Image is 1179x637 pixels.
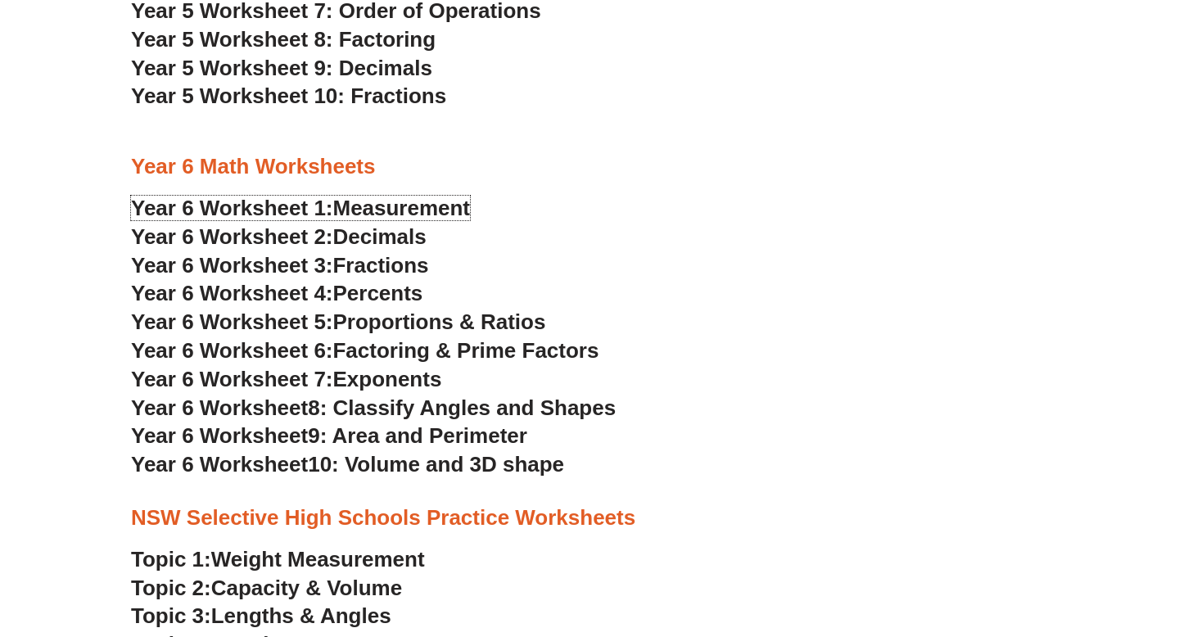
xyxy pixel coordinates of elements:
[308,452,564,477] span: 10: Volume and 3D shape
[131,56,432,80] a: Year 5 Worksheet 9: Decimals
[333,338,599,363] span: Factoring & Prime Factors
[131,253,333,278] span: Year 6 Worksheet 3:
[131,224,427,249] a: Year 6 Worksheet 2:Decimals
[211,603,391,628] span: Lengths & Angles
[308,395,616,420] span: 8: Classify Angles and Shapes
[131,603,211,628] span: Topic 3:
[131,196,470,220] a: Year 6 Worksheet 1:Measurement
[131,281,422,305] a: Year 6 Worksheet 4:Percents
[333,196,471,220] span: Measurement
[131,224,333,249] span: Year 6 Worksheet 2:
[131,253,428,278] a: Year 6 Worksheet 3:Fractions
[333,309,546,334] span: Proportions & Ratios
[131,576,211,600] span: Topic 2:
[333,224,427,249] span: Decimals
[211,547,425,571] span: Weight Measurement
[131,338,333,363] span: Year 6 Worksheet 6:
[131,309,545,334] a: Year 6 Worksheet 5:Proportions & Ratios
[131,395,616,420] a: Year 6 Worksheet8: Classify Angles and Shapes
[131,603,391,628] a: Topic 3:Lengths & Angles
[131,27,436,52] a: Year 5 Worksheet 8: Factoring
[211,576,402,600] span: Capacity & Volume
[131,395,308,420] span: Year 6 Worksheet
[131,452,308,477] span: Year 6 Worksheet
[131,423,527,448] a: Year 6 Worksheet9: Area and Perimeter
[131,547,211,571] span: Topic 1:
[308,423,527,448] span: 9: Area and Perimeter
[131,504,1048,532] h3: NSW Selective High Schools Practice Worksheets
[131,84,446,108] a: Year 5 Worksheet 10: Fractions
[131,576,402,600] a: Topic 2:Capacity & Volume
[131,367,333,391] span: Year 6 Worksheet 7:
[131,367,441,391] a: Year 6 Worksheet 7:Exponents
[131,309,333,334] span: Year 6 Worksheet 5:
[131,423,308,448] span: Year 6 Worksheet
[131,338,599,363] a: Year 6 Worksheet 6:Factoring & Prime Factors
[131,547,425,571] a: Topic 1:Weight Measurement
[898,452,1179,637] iframe: Chat Widget
[333,281,423,305] span: Percents
[131,196,333,220] span: Year 6 Worksheet 1:
[131,281,333,305] span: Year 6 Worksheet 4:
[333,253,429,278] span: Fractions
[131,452,564,477] a: Year 6 Worksheet10: Volume and 3D shape
[131,153,1048,181] h3: Year 6 Math Worksheets
[333,367,442,391] span: Exponents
